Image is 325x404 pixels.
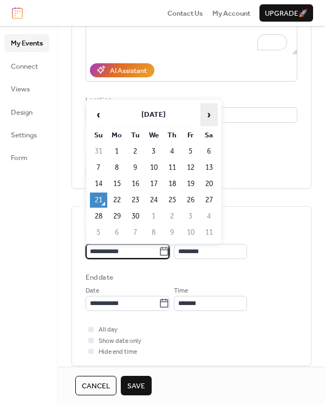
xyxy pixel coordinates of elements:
[164,176,181,191] td: 18
[200,176,218,191] td: 20
[90,63,154,77] button: AI Assistant
[108,160,126,175] td: 8
[90,193,107,208] td: 21
[127,176,144,191] td: 16
[200,225,218,240] td: 11
[127,209,144,224] td: 30
[90,225,107,240] td: 5
[182,176,199,191] td: 19
[145,128,162,143] th: We
[127,381,145,392] span: Save
[90,176,107,191] td: 14
[164,160,181,175] td: 11
[164,209,181,224] td: 2
[108,144,126,159] td: 1
[82,381,110,392] span: Cancel
[201,104,217,125] span: ›
[212,8,250,18] a: My Account
[164,144,181,159] td: 4
[11,153,28,163] span: Form
[145,160,162,175] td: 10
[11,130,37,141] span: Settings
[174,286,188,296] span: Time
[127,225,144,240] td: 7
[108,103,199,127] th: [DATE]
[4,57,49,75] a: Connect
[90,209,107,224] td: 28
[167,8,203,19] span: Contact Us
[11,84,30,95] span: Views
[127,193,144,208] td: 23
[90,104,107,125] span: ‹
[145,209,162,224] td: 1
[108,209,126,224] td: 29
[167,8,203,18] a: Contact Us
[182,193,199,208] td: 26
[182,225,199,240] td: 10
[108,176,126,191] td: 15
[4,149,49,166] a: Form
[127,128,144,143] th: Tu
[182,209,199,224] td: 3
[212,8,250,19] span: My Account
[200,128,218,143] th: Sa
[108,128,126,143] th: Mo
[145,193,162,208] td: 24
[11,107,32,118] span: Design
[99,324,118,335] span: All day
[182,128,199,143] th: Fr
[86,95,295,105] div: Location
[11,38,43,49] span: My Events
[164,128,181,143] th: Th
[86,272,113,283] div: End date
[4,34,49,51] a: My Events
[164,225,181,240] td: 9
[12,7,23,19] img: logo
[200,193,218,208] td: 27
[145,225,162,240] td: 8
[182,160,199,175] td: 12
[4,126,49,143] a: Settings
[86,286,99,296] span: Date
[200,209,218,224] td: 4
[127,144,144,159] td: 2
[108,193,126,208] td: 22
[90,144,107,159] td: 31
[110,65,147,76] div: AI Assistant
[200,144,218,159] td: 6
[4,103,49,121] a: Design
[11,61,38,72] span: Connect
[145,144,162,159] td: 3
[90,128,107,143] th: Su
[145,176,162,191] td: 17
[99,336,141,347] span: Show date only
[127,160,144,175] td: 9
[99,347,137,357] span: Hide end time
[200,160,218,175] td: 13
[108,225,126,240] td: 6
[164,193,181,208] td: 25
[259,4,313,22] button: Upgrade🚀
[265,8,308,19] span: Upgrade 🚀
[90,160,107,175] td: 7
[4,80,49,97] a: Views
[75,376,116,395] button: Cancel
[121,376,152,395] button: Save
[182,144,199,159] td: 5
